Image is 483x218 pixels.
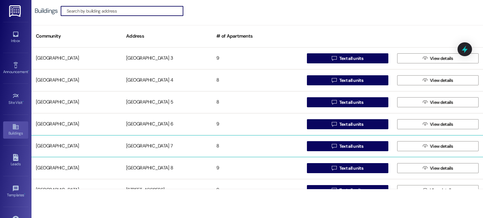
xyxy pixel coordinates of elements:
button: View details [397,97,479,107]
div: 8 [212,140,302,152]
div: 9 [212,162,302,174]
div: [GEOGRAPHIC_DATA] [31,74,122,87]
a: Buildings [3,121,28,138]
input: Search by building address [67,7,183,15]
i:  [423,188,427,193]
button: View details [397,185,479,195]
span: View details [430,77,453,84]
span: Text all units [339,77,363,84]
span: • [28,69,29,73]
span: Text all units [339,187,363,194]
i:  [423,56,427,61]
button: Text all units [307,97,388,107]
a: Templates • [3,183,28,200]
div: [GEOGRAPHIC_DATA] 3 [122,52,212,65]
div: Community [31,29,122,44]
div: 9 [212,184,302,196]
img: ResiDesk Logo [9,5,22,17]
span: View details [430,55,453,62]
span: View details [430,99,453,106]
span: View details [430,143,453,150]
span: Text all units [339,121,363,128]
div: [STREET_ADDRESS] [122,184,212,196]
button: Text all units [307,163,388,173]
button: Text all units [307,75,388,85]
button: Text all units [307,53,388,63]
div: 8 [212,74,302,87]
div: [GEOGRAPHIC_DATA] [31,140,122,152]
button: View details [397,163,479,173]
i:  [332,144,336,149]
i:  [332,188,336,193]
i:  [423,100,427,105]
i:  [423,78,427,83]
span: • [23,99,24,104]
i:  [423,166,427,171]
i:  [332,166,336,171]
div: [GEOGRAPHIC_DATA] [31,96,122,109]
span: View details [430,165,453,172]
div: 9 [212,52,302,65]
a: Leads [3,152,28,169]
a: Site Visit • [3,91,28,108]
span: Text all units [339,165,363,172]
span: • [24,192,25,196]
div: [GEOGRAPHIC_DATA] [31,52,122,65]
span: Text all units [339,99,363,106]
i:  [332,56,336,61]
button: Text all units [307,185,388,195]
div: [GEOGRAPHIC_DATA] 7 [122,140,212,152]
button: View details [397,53,479,63]
div: 8 [212,96,302,109]
i:  [423,144,427,149]
button: View details [397,75,479,85]
div: [GEOGRAPHIC_DATA] 5 [122,96,212,109]
span: View details [430,121,453,128]
span: Text all units [339,55,363,62]
i:  [332,100,336,105]
div: 9 [212,118,302,130]
div: [GEOGRAPHIC_DATA] [31,118,122,130]
div: Buildings [35,8,58,14]
span: Text all units [339,143,363,150]
div: [GEOGRAPHIC_DATA] [31,184,122,196]
div: [GEOGRAPHIC_DATA] 4 [122,74,212,87]
div: [GEOGRAPHIC_DATA] 8 [122,162,212,174]
i:  [423,122,427,127]
button: Text all units [307,119,388,129]
div: [GEOGRAPHIC_DATA] [31,162,122,174]
div: # of Apartments [212,29,302,44]
span: View details [430,187,453,194]
button: View details [397,119,479,129]
i:  [332,122,336,127]
i:  [332,78,336,83]
button: View details [397,141,479,151]
div: [GEOGRAPHIC_DATA] 6 [122,118,212,130]
button: Text all units [307,141,388,151]
div: Address [122,29,212,44]
a: Inbox [3,29,28,46]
